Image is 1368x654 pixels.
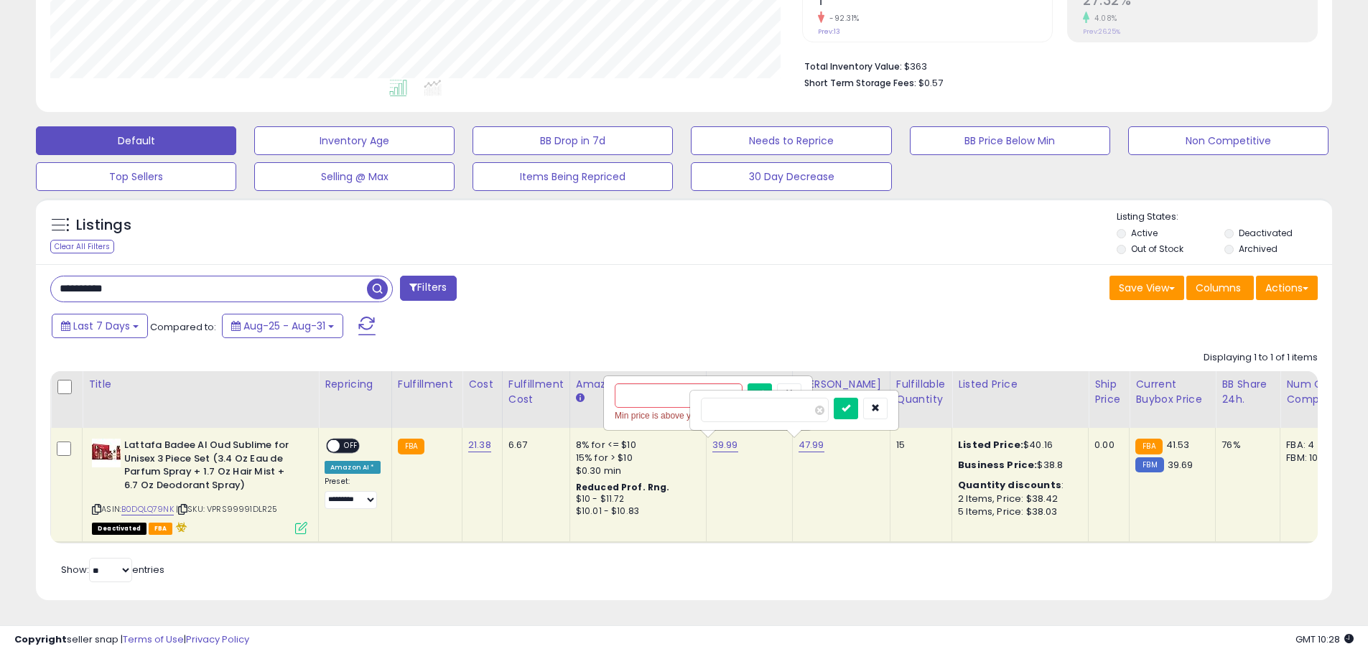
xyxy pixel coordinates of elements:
[508,377,564,407] div: Fulfillment Cost
[1094,439,1118,452] div: 0.00
[1286,439,1334,452] div: FBA: 4
[918,76,943,90] span: $0.57
[1117,210,1332,224] p: Listing States:
[14,632,67,646] strong: Copyright
[325,377,386,392] div: Repricing
[818,27,840,36] small: Prev: 13
[1128,126,1329,155] button: Non Competitive
[896,439,941,452] div: 15
[61,563,164,576] span: Show: entries
[799,438,824,452] a: 47.99
[576,452,695,464] div: 15% for > $10
[76,215,131,235] h5: Listings
[398,377,456,392] div: Fulfillment
[1168,458,1193,472] span: 39.69
[149,523,173,535] span: FBA
[176,503,278,515] span: | SKU: VPRS99991DLR25
[124,439,299,495] b: Lattafa Badee Al Oud Sublime for Unisex 3 Piece Set (3.4 Oz Eau de Parfum Spray + 1.7 Oz Hair Mis...
[473,162,673,191] button: Items Being Repriced
[958,439,1077,452] div: $40.16
[1135,439,1162,454] small: FBA
[958,478,1061,492] b: Quantity discounts
[1089,13,1117,24] small: 4.08%
[340,440,363,452] span: OFF
[243,319,325,333] span: Aug-25 - Aug-31
[910,126,1110,155] button: BB Price Below Min
[1131,243,1183,255] label: Out of Stock
[473,126,673,155] button: BB Drop in 7d
[1256,276,1318,300] button: Actions
[222,314,343,338] button: Aug-25 - Aug-31
[804,60,902,73] b: Total Inventory Value:
[576,493,695,505] div: $10 - $11.72
[400,276,456,301] button: Filters
[1239,227,1293,239] label: Deactivated
[958,458,1037,472] b: Business Price:
[1204,351,1318,365] div: Displaying 1 to 1 of 1 items
[799,377,884,392] div: [PERSON_NAME]
[186,632,249,646] a: Privacy Policy
[1094,377,1123,407] div: Ship Price
[14,633,249,647] div: seller snap | |
[123,632,184,646] a: Terms of Use
[576,439,695,452] div: 8% for <= $10
[36,162,236,191] button: Top Sellers
[50,240,114,253] div: Clear All Filters
[576,377,700,392] div: Amazon Fees
[958,459,1077,472] div: $38.8
[36,126,236,155] button: Default
[958,377,1082,392] div: Listed Price
[576,392,585,405] small: Amazon Fees.
[1083,27,1120,36] small: Prev: 26.25%
[1295,632,1354,646] span: 2025-09-8 10:28 GMT
[254,126,455,155] button: Inventory Age
[1286,377,1339,407] div: Num of Comp.
[691,162,891,191] button: 30 Day Decrease
[1286,452,1334,464] div: FBM: 10
[468,377,496,392] div: Cost
[1222,439,1269,452] div: 76%
[172,522,187,532] i: hazardous material
[398,439,424,454] small: FBA
[325,477,381,509] div: Preset:
[92,439,307,533] div: ASIN:
[1131,227,1158,239] label: Active
[468,438,491,452] a: 21.38
[92,523,146,535] span: All listings that are unavailable for purchase on Amazon for any reason other than out-of-stock
[576,464,695,477] div: $0.30 min
[150,320,216,334] span: Compared to:
[325,461,381,474] div: Amazon AI *
[958,438,1023,452] b: Listed Price:
[576,481,670,493] b: Reduced Prof. Rng.
[1109,276,1184,300] button: Save View
[691,126,891,155] button: Needs to Reprice
[254,162,455,191] button: Selling @ Max
[615,408,801,423] div: Min price is above your Max price
[92,439,121,467] img: 41dPgGL9NNL._SL40_.jpg
[896,377,946,407] div: Fulfillable Quantity
[121,503,174,515] a: B0DQLQ79NK
[1222,377,1274,407] div: BB Share 24h.
[1166,438,1190,452] span: 41.53
[824,13,860,24] small: -92.31%
[958,505,1077,518] div: 5 Items, Price: $38.03
[1186,276,1254,300] button: Columns
[73,319,130,333] span: Last 7 Days
[804,77,916,89] b: Short Term Storage Fees:
[712,438,738,452] a: 39.99
[52,314,148,338] button: Last 7 Days
[958,479,1077,492] div: :
[1135,377,1209,407] div: Current Buybox Price
[1135,457,1163,472] small: FBM
[88,377,312,392] div: Title
[576,505,695,518] div: $10.01 - $10.83
[1239,243,1278,255] label: Archived
[804,57,1307,74] li: $363
[1196,281,1241,295] span: Columns
[958,492,1077,505] div: 2 Items, Price: $38.42
[508,439,559,452] div: 6.67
